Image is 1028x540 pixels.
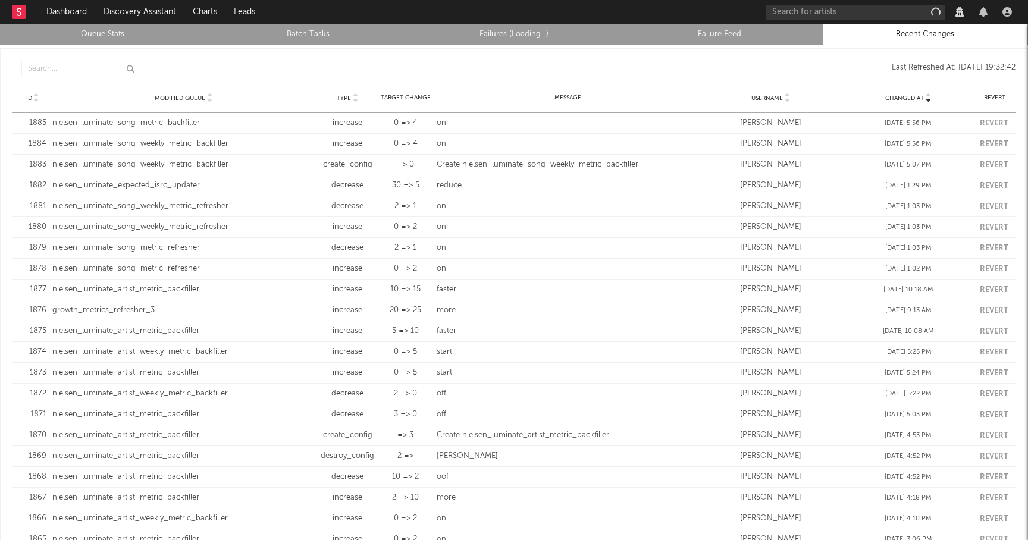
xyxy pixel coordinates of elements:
[980,286,1008,294] button: Revert
[18,367,46,379] div: 1873
[980,494,1008,502] button: Revert
[980,203,1008,211] button: Revert
[842,264,974,274] div: [DATE] 1:02 PM
[18,429,46,441] div: 1870
[980,120,1008,127] button: Revert
[18,513,46,525] div: 1866
[380,409,431,420] div: 3 => 0
[380,346,431,358] div: 0 => 5
[706,388,837,400] div: [PERSON_NAME]
[706,429,837,441] div: [PERSON_NAME]
[980,244,1008,252] button: Revert
[321,492,374,504] div: increase
[437,450,699,462] div: [PERSON_NAME]
[52,388,315,400] div: nielsen_luminate_artist_weekly_metric_backfiller
[437,367,699,379] div: start
[380,304,431,316] div: 20 => 25
[18,138,46,150] div: 1884
[980,224,1008,231] button: Revert
[980,265,1008,273] button: Revert
[706,242,837,254] div: [PERSON_NAME]
[706,492,837,504] div: [PERSON_NAME]
[18,492,46,504] div: 1867
[321,304,374,316] div: increase
[842,347,974,357] div: [DATE] 5:25 PM
[437,284,699,296] div: faster
[980,93,1010,102] div: Revert
[321,221,374,233] div: increase
[321,429,374,441] div: create_config
[980,307,1008,315] button: Revert
[437,93,699,102] div: Message
[52,284,315,296] div: nielsen_luminate_artist_metric_backfiller
[380,200,431,212] div: 2 => 1
[18,159,46,171] div: 1883
[52,492,315,504] div: nielsen_luminate_artist_metric_backfiller
[380,138,431,150] div: 0 => 4
[52,138,315,150] div: nielsen_luminate_song_weekly_metric_backfiller
[380,284,431,296] div: 10 => 15
[321,242,374,254] div: decrease
[842,410,974,420] div: [DATE] 5:03 PM
[437,138,699,150] div: on
[18,263,46,275] div: 1878
[437,242,699,254] div: on
[980,161,1008,169] button: Revert
[706,284,837,296] div: [PERSON_NAME]
[706,346,837,358] div: [PERSON_NAME]
[52,304,315,316] div: growth_metrics_refresher_3
[842,431,974,441] div: [DATE] 4:53 PM
[980,453,1008,460] button: Revert
[437,346,699,358] div: start
[437,304,699,316] div: more
[52,200,315,212] div: nielsen_luminate_song_weekly_metric_refresher
[437,159,699,171] div: Create nielsen_luminate_song_weekly_metric_backfiller
[842,243,974,253] div: [DATE] 1:03 PM
[980,182,1008,190] button: Revert
[52,325,315,337] div: nielsen_luminate_artist_metric_backfiller
[842,472,974,482] div: [DATE] 4:52 PM
[706,450,837,462] div: [PERSON_NAME]
[52,159,315,171] div: nielsen_luminate_song_weekly_metric_backfiller
[842,451,974,461] div: [DATE] 4:52 PM
[155,95,205,102] span: Modified Queue
[21,61,140,77] input: Search...
[18,471,46,483] div: 1868
[706,180,837,191] div: [PERSON_NAME]
[52,221,315,233] div: nielsen_luminate_song_weekly_metric_refresher
[437,471,699,483] div: oof
[842,139,974,149] div: [DATE] 5:56 PM
[706,117,837,129] div: [PERSON_NAME]
[52,242,315,254] div: nielsen_luminate_song_metric_refresher
[842,160,974,170] div: [DATE] 5:07 PM
[980,328,1008,335] button: Revert
[706,325,837,337] div: [PERSON_NAME]
[18,117,46,129] div: 1885
[52,180,315,191] div: nielsen_luminate_expected_isrc_updater
[842,285,974,295] div: [DATE] 10:18 AM
[380,429,431,441] div: => 3
[321,367,374,379] div: increase
[842,493,974,503] div: [DATE] 4:18 PM
[706,513,837,525] div: [PERSON_NAME]
[321,180,374,191] div: decrease
[321,450,374,462] div: destroy_config
[321,409,374,420] div: decrease
[437,388,699,400] div: off
[418,27,610,42] a: Failures (Loading...)
[380,471,431,483] div: 10 => 2
[885,95,924,102] span: Changed At
[7,27,199,42] a: Queue Stats
[437,492,699,504] div: more
[980,515,1008,523] button: Revert
[380,325,431,337] div: 5 => 10
[337,95,351,102] span: Type
[380,159,431,171] div: => 0
[980,390,1008,398] button: Revert
[52,429,315,441] div: nielsen_luminate_artist_metric_backfiller
[437,513,699,525] div: on
[18,346,46,358] div: 1874
[321,388,374,400] div: decrease
[437,117,699,129] div: on
[842,389,974,399] div: [DATE] 5:22 PM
